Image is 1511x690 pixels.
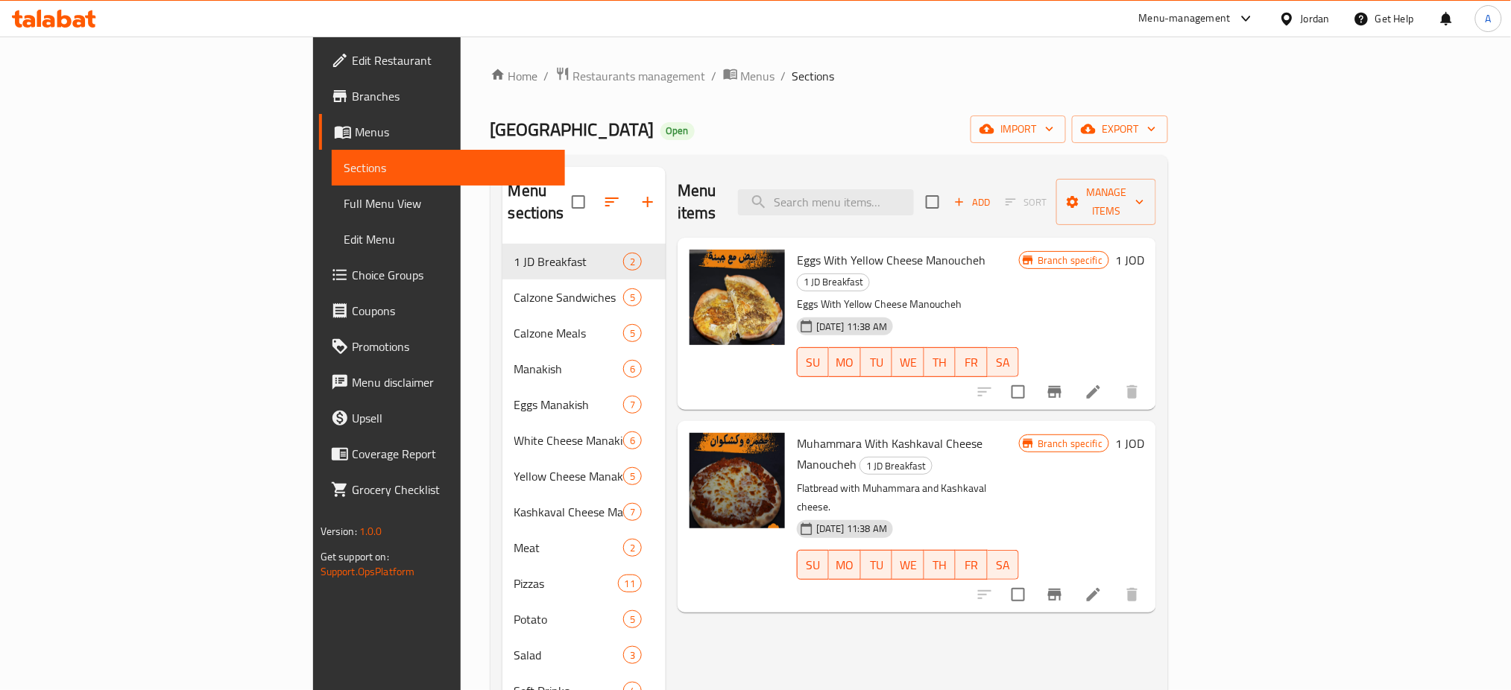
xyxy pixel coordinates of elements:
span: export [1084,120,1156,139]
span: Choice Groups [352,266,554,284]
span: 6 [624,362,641,376]
span: SU [804,352,823,373]
img: Muhammara With Kashkaval Cheese Manoucheh [690,433,785,528]
div: White Cheese Manakish [514,431,623,449]
li: / [712,67,717,85]
a: Menu disclaimer [319,364,566,400]
span: Restaurants management [573,67,706,85]
div: Menu-management [1139,10,1231,28]
span: TH [930,352,950,373]
div: Meat [514,539,623,557]
button: SA [988,550,1019,580]
div: items [623,324,642,342]
span: TU [867,352,886,373]
span: Sort sections [594,184,630,220]
button: delete [1114,374,1150,410]
div: Manakish6 [502,351,666,387]
div: Open [660,122,695,140]
div: 1 JD Breakfast [514,253,623,270]
a: Support.OpsPlatform [321,562,415,581]
span: Manakish [514,360,623,378]
span: [GEOGRAPHIC_DATA] [490,113,654,146]
div: 1 JD Breakfast [797,273,870,291]
button: MO [829,347,860,377]
button: Branch-specific-item [1037,374,1073,410]
a: Edit Menu [332,221,566,257]
button: FR [956,347,987,377]
span: Pizzas [514,575,618,592]
div: Calzone Sandwiches5 [502,279,666,315]
span: Open [660,124,695,137]
span: Upsell [352,409,554,427]
nav: breadcrumb [490,66,1169,86]
span: WE [898,352,918,373]
div: Potato5 [502,601,666,637]
div: Pizzas11 [502,566,666,601]
a: Branches [319,78,566,114]
a: Coupons [319,293,566,329]
a: Full Menu View [332,186,566,221]
button: Add [948,191,996,214]
span: Sections [792,67,835,85]
button: TU [861,347,892,377]
div: Kashkaval Cheese Manakish [514,503,623,521]
span: SA [994,352,1013,373]
span: Eggs With Yellow Cheese Manoucheh [797,249,985,271]
span: 11 [619,577,641,591]
span: import [982,120,1054,139]
span: Select section [917,186,948,218]
span: Promotions [352,338,554,355]
span: [DATE] 11:38 AM [810,522,893,536]
span: Calzone Meals [514,324,623,342]
div: items [623,467,642,485]
a: Choice Groups [319,257,566,293]
span: Salad [514,646,623,664]
img: Eggs With Yellow Cheese Manoucheh [690,250,785,345]
div: items [623,539,642,557]
button: Add section [630,184,666,220]
span: 7 [624,398,641,412]
div: 1 JD Breakfast [859,457,933,475]
a: Edit Restaurant [319,42,566,78]
span: Select to update [1003,376,1034,408]
div: items [623,253,642,270]
span: SA [994,554,1013,576]
button: SU [797,550,829,580]
a: Restaurants management [555,66,706,86]
span: Menus [355,123,554,141]
div: Salad3 [502,637,666,673]
button: Branch-specific-item [1037,577,1073,613]
span: SU [804,554,823,576]
span: Add item [948,191,996,214]
span: Manage items [1068,183,1144,221]
span: Coverage Report [352,445,554,463]
span: Potato [514,610,623,628]
li: / [781,67,786,85]
span: Menus [741,67,775,85]
span: [DATE] 11:38 AM [810,320,893,334]
span: 3 [624,648,641,662]
button: WE [892,550,924,580]
span: 5 [624,469,641,484]
div: items [623,288,642,306]
div: 1 JD Breakfast2 [502,244,666,279]
div: items [623,431,642,449]
span: 5 [624,326,641,341]
div: Yellow Cheese Manakish [514,467,623,485]
h6: 1 JOD [1115,433,1144,454]
span: Menu disclaimer [352,373,554,391]
button: TH [924,347,956,377]
div: items [623,610,642,628]
span: Calzone Sandwiches [514,288,623,306]
p: Flatbread with Muhammara and Kashkaval cheese. [797,479,1019,516]
button: TH [924,550,956,580]
button: TU [861,550,892,580]
span: Branch specific [1032,253,1108,268]
span: FR [962,554,981,576]
span: 2 [624,255,641,269]
span: 2 [624,541,641,555]
button: FR [956,550,987,580]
